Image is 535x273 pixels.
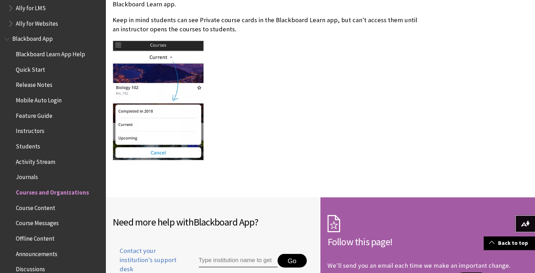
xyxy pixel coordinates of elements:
p: Keep in mind students can see Private course cards in the Blackboard Learn app, but can't access ... [113,15,424,34]
span: Course Messages [16,217,59,227]
span: Blackboard App [193,216,254,228]
a: Back to top [484,236,535,249]
h2: Need more help with ? [113,215,313,229]
input: Type institution name to get support [199,254,278,268]
span: Offline Content [16,233,55,242]
span: Blackboard App [12,33,53,43]
span: Students [16,140,40,150]
span: Journals [16,171,38,181]
p: We'll send you an email each time we make an important change. [327,261,510,269]
button: Go [278,254,307,268]
span: Announcements [16,248,57,258]
span: Activity Stream [16,156,55,165]
span: Ally for LMS [16,2,46,12]
span: Release Notes [16,79,52,89]
img: Subscription Icon [327,215,340,232]
span: Quick Start [16,64,45,73]
span: Instructors [16,125,44,135]
span: Blackboard Learn App Help [16,48,85,58]
span: Mobile Auto Login [16,94,62,104]
span: Discussions [16,263,45,273]
span: Feature Guide [16,110,52,119]
span: Ally for Websites [16,18,58,27]
h2: Follow this page! [327,234,528,249]
span: Course Content [16,202,55,211]
span: Courses and Organizations [16,186,89,196]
